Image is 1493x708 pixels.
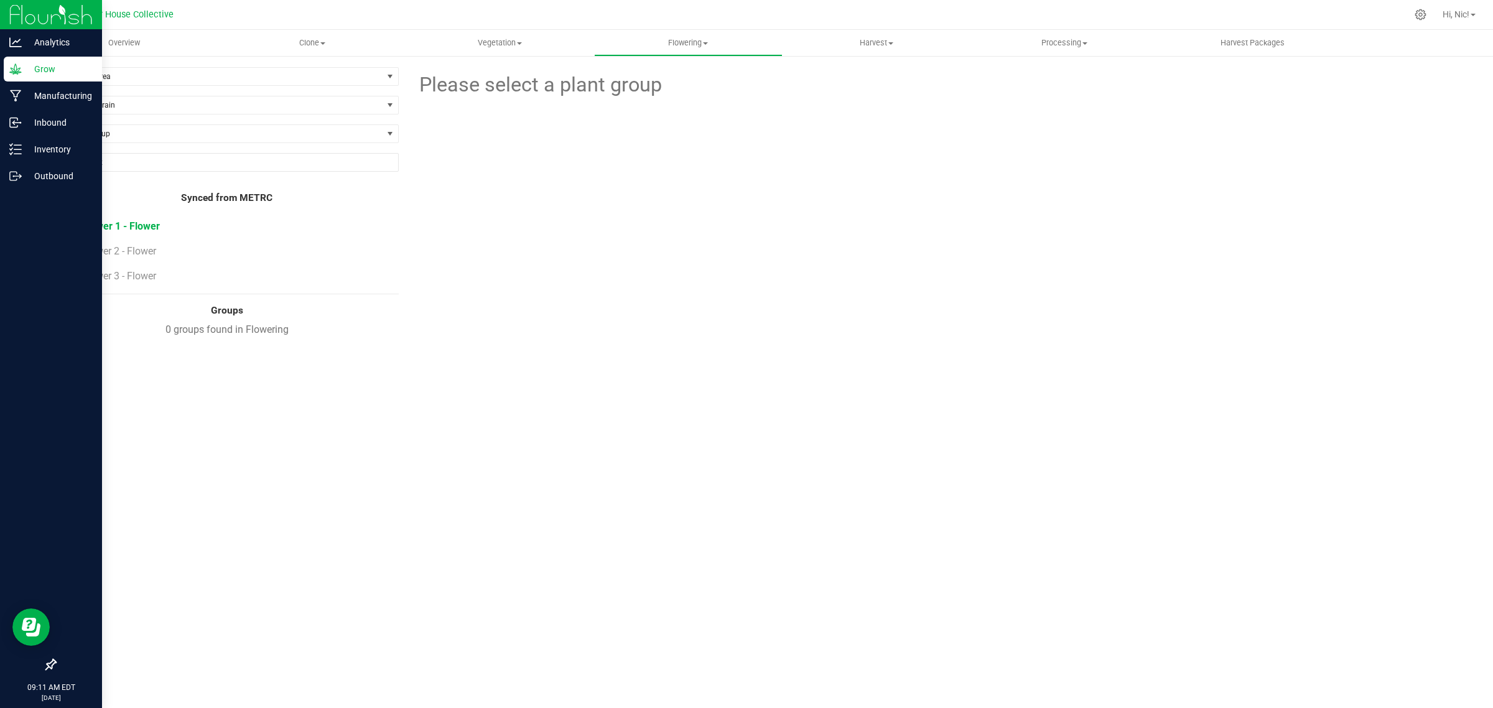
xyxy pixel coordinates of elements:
[1158,30,1346,56] a: Harvest Packages
[9,143,22,156] inline-svg: Inventory
[417,70,662,100] span: Please select a plant group
[9,90,22,102] inline-svg: Manufacturing
[30,30,218,56] a: Overview
[82,220,160,232] span: Flower 1 - Flower
[6,693,96,702] p: [DATE]
[55,322,399,337] div: 0 groups found in Flowering
[1413,9,1428,21] div: Manage settings
[783,37,970,49] span: Harvest
[55,191,399,205] div: Synced from METRC
[22,88,96,103] p: Manufacturing
[383,68,398,85] span: select
[55,96,383,114] span: Filter by Strain
[91,37,157,49] span: Overview
[218,37,405,49] span: Clone
[12,608,50,646] iframe: Resource center
[218,30,406,56] a: Clone
[783,30,970,56] a: Harvest
[406,30,594,56] a: Vegetation
[82,245,156,257] span: Flower 2 - Flower
[970,30,1158,56] a: Processing
[9,63,22,75] inline-svg: Grow
[81,9,174,20] span: Arbor House Collective
[55,154,398,171] input: NO DATA FOUND
[971,37,1158,49] span: Processing
[22,142,96,157] p: Inventory
[595,37,781,49] span: Flowering
[6,682,96,693] p: 09:11 AM EDT
[1443,9,1469,19] span: Hi, Nic!
[594,30,782,56] a: Flowering
[82,270,156,282] span: Flower 3 - Flower
[22,169,96,184] p: Outbound
[22,35,96,50] p: Analytics
[22,115,96,130] p: Inbound
[55,125,383,142] span: Find a Group
[9,116,22,129] inline-svg: Inbound
[22,62,96,77] p: Grow
[55,304,399,318] div: Groups
[9,170,22,182] inline-svg: Outbound
[1204,37,1301,49] span: Harvest Packages
[9,36,22,49] inline-svg: Analytics
[407,37,593,49] span: Vegetation
[55,68,383,85] span: Filter by Area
